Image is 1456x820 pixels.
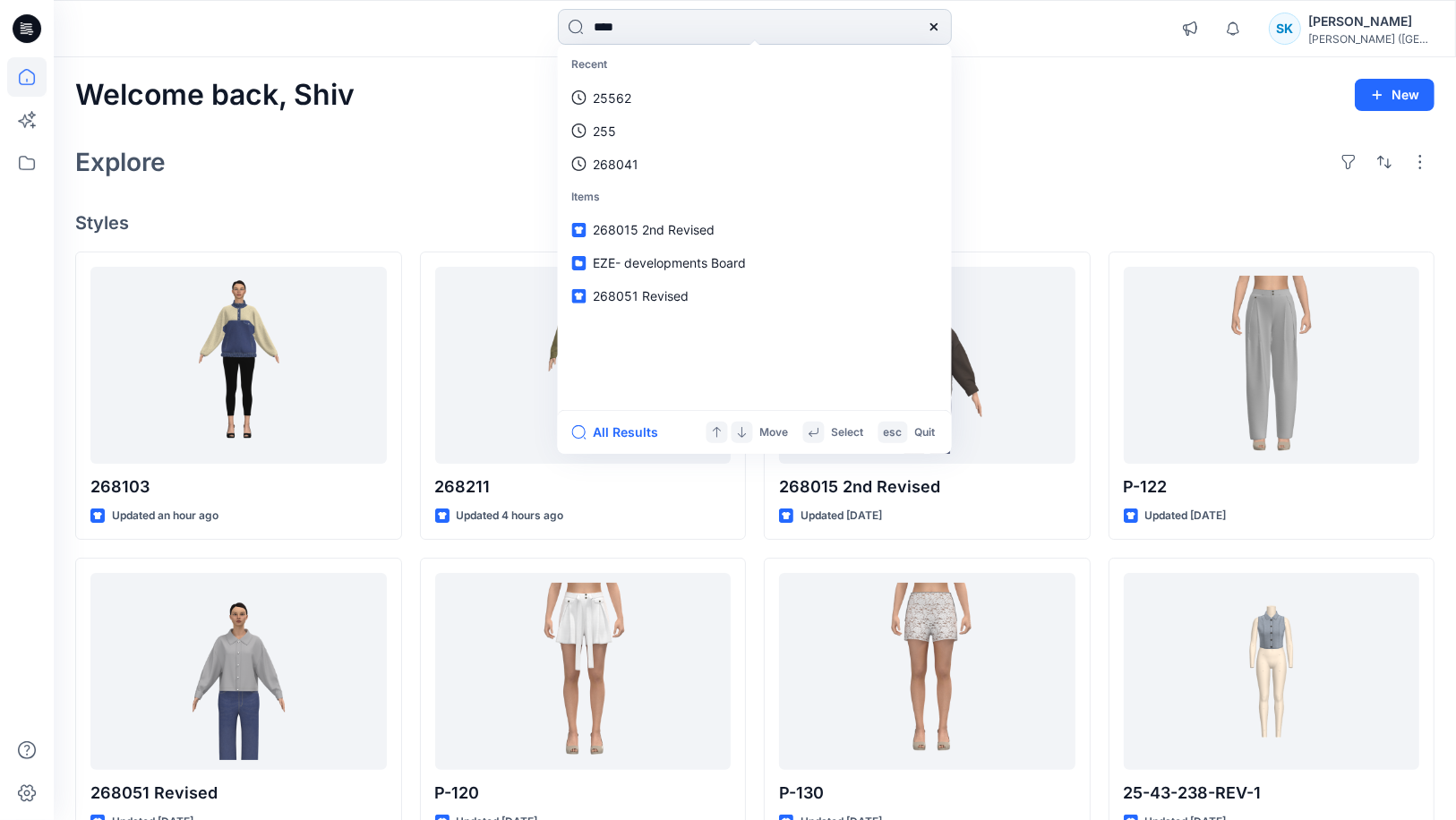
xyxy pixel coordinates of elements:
[572,422,671,443] button: All Results
[594,288,689,303] span: 268051 Revised
[779,474,1075,500] p: 268015 2nd Revised
[90,474,387,500] p: 268103
[1308,11,1434,32] div: [PERSON_NAME]
[561,180,948,213] p: Items
[561,81,948,114] a: 25562
[594,255,747,270] span: EZE- developments Board
[90,267,387,464] a: 268103
[1124,573,1420,770] a: 25-43-238-REV-1
[75,148,166,176] h2: Explore
[435,474,732,500] p: 268211
[915,423,936,442] p: Quit
[561,279,948,312] a: 268051 Revised
[1124,267,1420,464] a: P-122
[112,507,218,525] p: Updated an hour ago
[779,573,1075,770] a: P-130
[594,154,639,173] p: 268041
[561,48,948,81] p: Recent
[760,423,789,442] p: Move
[1124,781,1420,806] p: 25-43-238-REV-1
[594,88,632,107] p: 25562
[561,246,948,279] a: EZE- developments Board
[435,573,732,770] a: P-120
[561,213,948,246] a: 268015 2nd Revised
[90,781,387,806] p: 268051 Revised
[884,423,903,442] p: esc
[594,121,617,140] p: 255
[75,212,1435,234] h4: Styles
[435,267,732,464] a: 268211
[1355,79,1435,111] button: New
[801,507,882,525] p: Updated [DATE]
[561,114,948,147] a: 255
[1145,507,1227,525] p: Updated [DATE]
[1124,474,1420,500] p: P-122
[779,781,1075,806] p: P-130
[1308,32,1434,46] div: [PERSON_NAME] ([GEOGRAPHIC_DATA]) Exp...
[594,222,715,237] span: 268015 2nd Revised
[435,781,732,806] p: P-120
[457,507,564,525] p: Updated 4 hours ago
[832,423,864,442] p: Select
[561,147,948,180] a: 268041
[1269,13,1301,45] div: SK
[75,79,355,112] h2: Welcome back, Shiv
[90,573,387,770] a: 268051 Revised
